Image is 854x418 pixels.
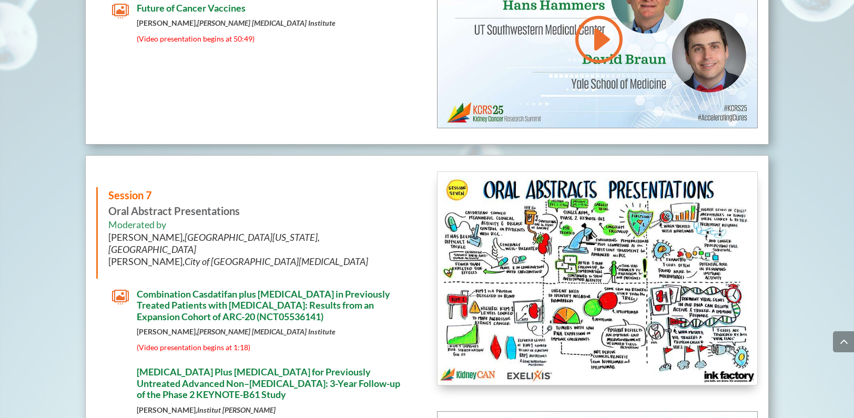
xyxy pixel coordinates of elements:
em: Institut [197,405,221,414]
span: [PERSON_NAME], [108,231,320,255]
span:  [112,366,129,383]
span: [MEDICAL_DATA] Plus [MEDICAL_DATA] for Previously Untreated Advanced Non–[MEDICAL_DATA]: 3-Year F... [137,366,400,400]
strong: [PERSON_NAME], [137,327,335,336]
em: [PERSON_NAME] [MEDICAL_DATA] Institute [197,18,335,27]
span: Combination Casdatifan plus [MEDICAL_DATA] in Previously Treated Patients with [MEDICAL_DATA]: Re... [137,288,390,322]
h6: Moderated by [108,219,406,273]
span:  [112,3,129,19]
span: (Video presentation begins at 1:18) [137,343,250,352]
span: (Video presentation begins at 50:49) [137,34,255,43]
strong: [PERSON_NAME], [137,405,276,414]
em: [GEOGRAPHIC_DATA][US_STATE], [GEOGRAPHIC_DATA] [108,231,320,255]
em: City of [GEOGRAPHIC_DATA][MEDICAL_DATA] [185,256,368,267]
em: [PERSON_NAME] [MEDICAL_DATA] Institute [197,327,335,336]
span: [PERSON_NAME], [108,256,368,267]
strong: Oral Abstract Presentations [108,189,240,217]
strong: [PERSON_NAME], [137,18,335,27]
img: KidneyCAN_Ink Factory_Board Session 7 [438,172,757,385]
span:  [112,289,129,305]
span: Future of Cancer Vaccines [137,2,246,14]
em: [PERSON_NAME] [222,405,276,414]
span: Session 7 [108,189,152,201]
